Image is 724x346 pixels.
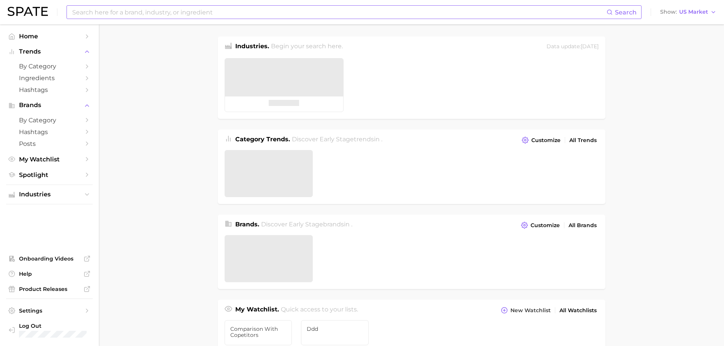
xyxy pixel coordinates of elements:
[235,42,269,52] h1: Industries.
[19,86,80,93] span: Hashtags
[6,138,93,150] a: Posts
[19,74,80,82] span: Ingredients
[519,220,561,231] button: Customize
[19,171,80,179] span: Spotlight
[301,320,369,345] a: ddd
[271,42,343,52] h2: Begin your search here.
[531,137,561,144] span: Customize
[19,117,80,124] span: by Category
[6,153,93,165] a: My Watchlist
[235,305,279,316] h1: My Watchlist.
[6,253,93,264] a: Onboarding Videos
[292,136,382,143] span: Discover Early Stage trends in .
[6,46,93,57] button: Trends
[6,114,93,126] a: by Category
[569,222,597,229] span: All Brands
[510,307,551,314] span: New Watchlist
[19,322,91,329] span: Log Out
[19,307,80,314] span: Settings
[558,305,599,316] a: All Watchlists
[6,72,93,84] a: Ingredients
[6,169,93,181] a: Spotlight
[71,6,607,19] input: Search here for a brand, industry, or ingredient
[235,136,290,143] span: Category Trends .
[567,220,599,231] a: All Brands
[615,9,637,16] span: Search
[19,48,80,55] span: Trends
[225,320,292,345] a: comparison with copetitors
[235,221,259,228] span: Brands .
[6,84,93,96] a: Hashtags
[6,126,93,138] a: Hashtags
[6,30,93,42] a: Home
[499,305,552,316] button: New Watchlist
[19,255,80,262] span: Onboarding Videos
[19,286,80,292] span: Product Releases
[8,7,48,16] img: SPATE
[281,305,358,316] h2: Quick access to your lists.
[569,137,597,144] span: All Trends
[679,10,708,14] span: US Market
[19,140,80,147] span: Posts
[6,60,93,72] a: by Category
[19,156,80,163] span: My Watchlist
[19,128,80,136] span: Hashtags
[520,135,562,145] button: Customize
[19,270,80,277] span: Help
[6,189,93,200] button: Industries
[567,135,599,145] a: All Trends
[19,191,80,198] span: Industries
[6,283,93,295] a: Product Releases
[6,268,93,280] a: Help
[6,320,93,340] a: Log out. Currently logged in with e-mail yemin@goodai-global.com.
[559,307,597,314] span: All Watchlists
[19,63,80,70] span: by Category
[547,42,599,52] div: Data update: [DATE]
[660,10,677,14] span: Show
[307,326,363,332] span: ddd
[261,221,352,228] span: Discover Early Stage brands in .
[230,326,287,338] span: comparison with copetitors
[658,7,718,17] button: ShowUS Market
[19,33,80,40] span: Home
[531,222,560,229] span: Customize
[6,305,93,316] a: Settings
[6,100,93,111] button: Brands
[19,102,80,109] span: Brands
